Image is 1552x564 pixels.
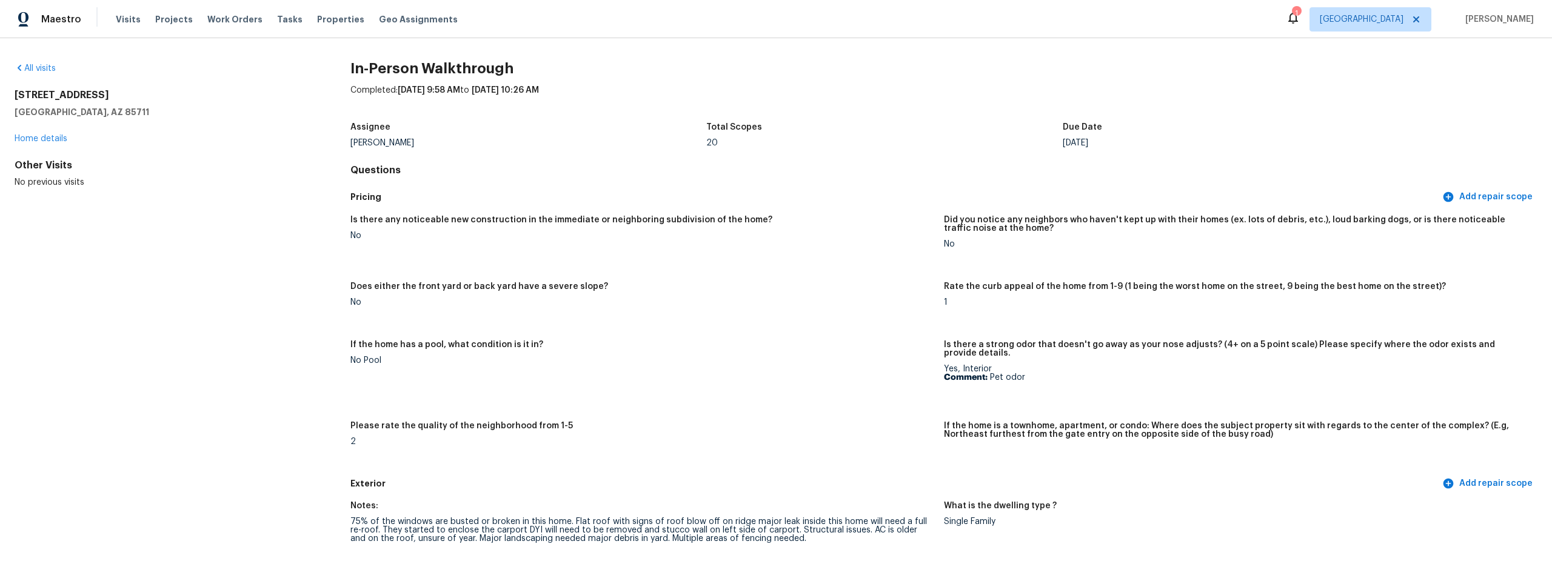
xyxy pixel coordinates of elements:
div: 1 [1292,7,1300,19]
span: Work Orders [207,13,263,25]
div: 2 [350,437,934,446]
a: All visits [15,64,56,73]
h5: If the home is a townhome, apartment, or condo: Where does the subject property sit with regards ... [944,422,1528,439]
span: Add repair scope [1445,476,1533,491]
div: No [350,298,934,307]
div: 1 [944,298,1528,307]
div: No [350,231,934,240]
span: [DATE] 10:26 AM [472,86,539,95]
div: Completed: to [350,84,1537,116]
b: Comment: [944,373,988,382]
span: [DATE] 9:58 AM [398,86,460,95]
h5: Did you notice any neighbors who haven't kept up with their homes (ex. lots of debris, etc.), lou... [944,216,1528,233]
a: Home details [15,134,67,143]
h5: Is there any noticeable new construction in the immediate or neighboring subdivision of the home? [350,216,772,224]
span: Geo Assignments [379,13,458,25]
span: Properties [317,13,364,25]
p: Pet odor [944,373,1528,382]
div: 75% of the windows are busted or broken in this home. Flat roof with signs of roof blow off on ri... [350,517,934,543]
span: Visits [116,13,141,25]
div: Other Visits [15,159,312,171]
div: No Pool [350,356,934,365]
button: Add repair scope [1440,473,1537,495]
h5: Rate the curb appeal of the home from 1-9 (1 being the worst home on the street, 9 being the best... [944,282,1446,291]
div: [PERSON_NAME] [350,139,707,147]
span: Tasks [277,15,303,24]
h2: [STREET_ADDRESS] [15,89,312,101]
span: Add repair scope [1445,190,1533,205]
h5: Pricing [350,191,1440,204]
h5: Due Date [1063,123,1102,131]
button: Add repair scope [1440,186,1537,208]
div: Yes, Interior [944,365,1528,382]
h5: Is there a strong odor that doesn't go away as your nose adjusts? (4+ on a 5 point scale) Please ... [944,340,1528,357]
h4: Questions [350,164,1537,176]
h5: Assignee [350,123,390,131]
h5: [GEOGRAPHIC_DATA], AZ 85711 [15,106,312,118]
div: 20 [706,139,1063,147]
h5: If the home has a pool, what condition is it in? [350,340,543,349]
h5: What is the dwelling type ? [944,502,1057,510]
div: [DATE] [1063,139,1419,147]
h5: Exterior [350,477,1440,490]
span: Maestro [41,13,81,25]
span: No previous visits [15,178,84,187]
h5: Notes: [350,502,378,510]
h2: In-Person Walkthrough [350,62,1537,75]
span: [GEOGRAPHIC_DATA] [1320,13,1403,25]
div: No [944,240,1528,248]
span: Projects [155,13,193,25]
span: [PERSON_NAME] [1460,13,1534,25]
h5: Please rate the quality of the neighborhood from 1-5 [350,422,573,430]
h5: Total Scopes [706,123,762,131]
div: Single Family [944,517,1528,526]
h5: Does either the front yard or back yard have a severe slope? [350,282,608,291]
